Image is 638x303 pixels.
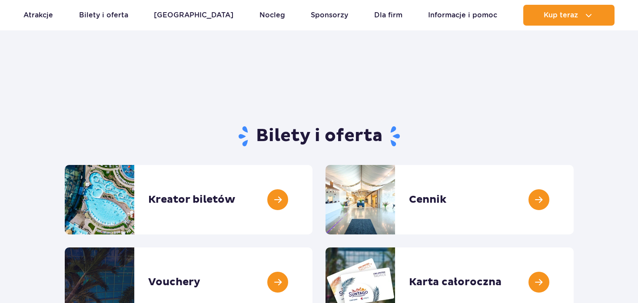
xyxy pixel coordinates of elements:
a: Dla firm [374,5,402,26]
h1: Bilety i oferta [65,125,574,148]
a: Bilety i oferta [79,5,128,26]
a: [GEOGRAPHIC_DATA] [154,5,233,26]
span: Kup teraz [544,11,578,19]
a: Informacje i pomoc [428,5,497,26]
a: Atrakcje [23,5,53,26]
a: Nocleg [259,5,285,26]
button: Kup teraz [523,5,615,26]
a: Sponsorzy [311,5,348,26]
